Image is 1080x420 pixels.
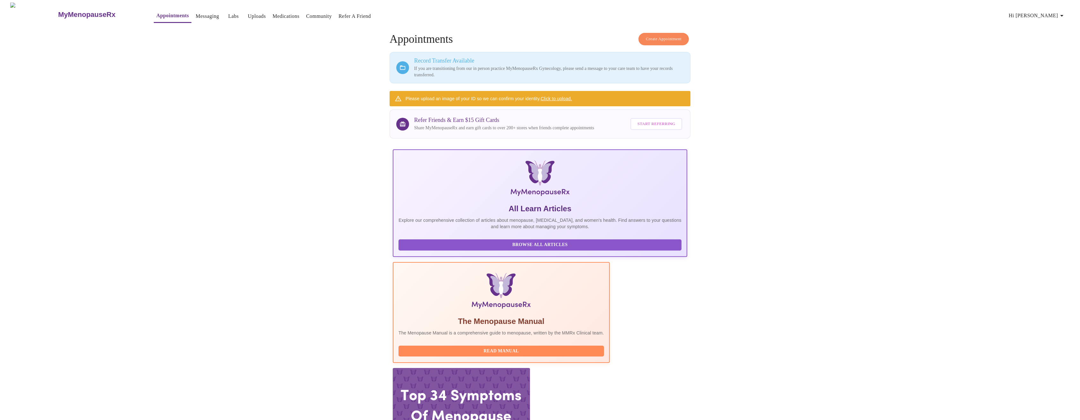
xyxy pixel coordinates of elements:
p: The Menopause Manual is a comprehensive guide to menopause, written by the MMRx Clinical team. [398,330,604,336]
h4: Appointments [390,33,690,46]
a: Click to upload. [541,96,572,101]
button: Community [303,10,334,23]
button: Refer a Friend [336,10,374,23]
button: Appointments [154,9,191,23]
span: Start Referring [637,120,675,128]
p: Share MyMenopauseRx and earn gift cards to over 200+ stores when friends complete appointments [414,125,594,131]
button: Read Manual [398,346,604,357]
img: Menopause Manual [431,273,571,311]
button: Create Appointment [638,33,689,45]
button: Messaging [193,10,221,23]
h3: Record Transfer Available [414,57,684,64]
a: Community [306,12,332,21]
span: Hi [PERSON_NAME] [1009,11,1066,20]
p: Explore our comprehensive collection of articles about menopause, [MEDICAL_DATA], and women's hea... [398,217,682,230]
a: Read Manual [398,348,606,353]
a: Messaging [196,12,219,21]
a: Browse All Articles [398,242,683,247]
span: Read Manual [405,347,598,355]
span: Create Appointment [646,35,682,43]
button: Start Referring [630,118,682,130]
a: Labs [228,12,239,21]
button: Medications [270,10,302,23]
img: MyMenopauseRx Logo [443,160,637,199]
a: Medications [272,12,299,21]
a: Start Referring [629,115,684,133]
img: MyMenopauseRx Logo [10,3,57,26]
a: Appointments [156,11,189,20]
a: Refer a Friend [339,12,371,21]
button: Labs [223,10,244,23]
a: MyMenopauseRx [57,4,141,26]
button: Hi [PERSON_NAME] [1006,9,1068,22]
div: Please upload an image of your ID so we can confirm your identity. [406,93,572,104]
h5: The Menopause Manual [398,316,604,326]
p: If you are transitioning from our in person practice MyMenopauseRx Gynecology, please send a mess... [414,65,684,78]
h5: All Learn Articles [398,204,682,214]
h3: Refer Friends & Earn $15 Gift Cards [414,117,594,124]
h3: MyMenopauseRx [58,11,115,19]
button: Uploads [245,10,269,23]
button: Browse All Articles [398,239,682,251]
a: Uploads [248,12,266,21]
span: Browse All Articles [405,241,675,249]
